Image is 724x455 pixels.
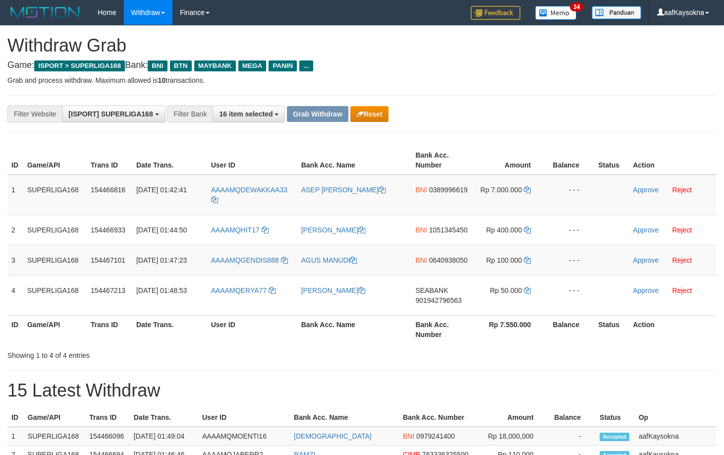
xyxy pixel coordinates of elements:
td: [DATE] 01:49:04 [130,427,198,446]
span: 154467213 [91,286,125,294]
span: BNI [415,226,427,234]
td: 4 [7,275,23,315]
img: MOTION_logo.png [7,5,83,20]
span: BNI [403,432,414,440]
h1: Withdraw Grab [7,36,717,56]
button: Grab Withdraw [287,106,348,122]
button: Reset [350,106,389,122]
td: SUPERLIGA168 [23,245,87,275]
div: Showing 1 to 4 of 4 entries [7,346,294,360]
th: Op [635,408,717,427]
span: [DATE] 01:48:53 [136,286,187,294]
span: AAAAMQERYA77 [211,286,267,294]
th: Amount [479,408,549,427]
td: 1 [7,174,23,215]
span: Copy 1051345450 to clipboard [429,226,468,234]
a: AAAAMQERYA77 [211,286,276,294]
span: 154466816 [91,186,125,194]
span: Copy 0389996619 to clipboard [429,186,468,194]
a: Approve [633,226,659,234]
span: [DATE] 01:47:23 [136,256,187,264]
a: AAAAMQHIT17 [211,226,269,234]
th: ID [7,408,24,427]
h1: 15 Latest Withdraw [7,381,717,400]
a: Copy 400000 to clipboard [524,226,531,234]
th: User ID [207,146,297,174]
td: 2 [7,215,23,245]
a: [DEMOGRAPHIC_DATA] [294,432,372,440]
th: Action [629,146,717,174]
th: Bank Acc. Name [297,146,412,174]
th: Bank Acc. Number [411,146,473,174]
span: AAAAMQDEWAKKAA33 [211,186,287,194]
span: [DATE] 01:42:41 [136,186,187,194]
td: SUPERLIGA168 [23,215,87,245]
a: AAAAMQDEWAKKAA33 [211,186,287,204]
span: 16 item selected [219,110,273,118]
a: Reject [672,256,692,264]
span: [ISPORT] SUPERLIGA168 [68,110,153,118]
td: SUPERLIGA168 [23,275,87,315]
td: SUPERLIGA168 [24,427,85,446]
a: AAAAMQGENDIS888 [211,256,288,264]
td: 1 [7,427,24,446]
th: Bank Acc. Name [290,408,399,427]
div: Filter Website [7,106,62,122]
a: Reject [672,186,692,194]
span: PANIN [269,60,297,71]
td: - - - [546,275,594,315]
th: Status [594,315,629,343]
th: Game/API [23,315,87,343]
button: 16 item selected [213,106,285,122]
th: Status [594,146,629,174]
th: Rp 7.550.000 [473,315,546,343]
a: Approve [633,286,659,294]
th: Bank Acc. Number [399,408,479,427]
strong: 10 [158,76,166,84]
span: [DATE] 01:44:50 [136,226,187,234]
a: Approve [633,186,659,194]
th: Balance [546,315,594,343]
td: - - - [546,174,594,215]
img: Feedback.jpg [471,6,520,20]
th: Trans ID [85,408,130,427]
a: [PERSON_NAME] [301,286,365,294]
a: Reject [672,286,692,294]
a: AGUS MANUDI [301,256,357,264]
span: AAAAMQHIT17 [211,226,260,234]
th: Bank Acc. Number [411,315,473,343]
div: Filter Bank [167,106,213,122]
th: Status [596,408,635,427]
a: Copy 100000 to clipboard [524,256,531,264]
button: [ISPORT] SUPERLIGA168 [62,106,165,122]
span: Copy 901942796563 to clipboard [415,296,461,304]
span: 154467101 [91,256,125,264]
th: User ID [198,408,290,427]
p: Grab and process withdraw. Maximum allowed is transactions. [7,75,717,85]
a: Copy 7000000 to clipboard [524,186,531,194]
td: - - - [546,215,594,245]
th: User ID [207,315,297,343]
span: BNI [415,186,427,194]
span: 154466933 [91,226,125,234]
span: Rp 400.000 [486,226,522,234]
th: Bank Acc. Name [297,315,412,343]
img: panduan.png [592,6,641,19]
th: Game/API [24,408,85,427]
span: Rp 50.000 [490,286,522,294]
span: BTN [170,60,192,71]
th: ID [7,146,23,174]
span: ... [299,60,313,71]
span: BNI [415,256,427,264]
span: Rp 100.000 [486,256,522,264]
a: ASEP [PERSON_NAME] [301,186,386,194]
th: Date Trans. [132,315,207,343]
h4: Game: Bank: [7,60,717,70]
td: - [549,427,596,446]
span: 34 [570,2,583,11]
span: SEABANK [415,286,448,294]
td: SUPERLIGA168 [23,174,87,215]
a: Copy 50000 to clipboard [524,286,531,294]
th: Game/API [23,146,87,174]
th: Date Trans. [132,146,207,174]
